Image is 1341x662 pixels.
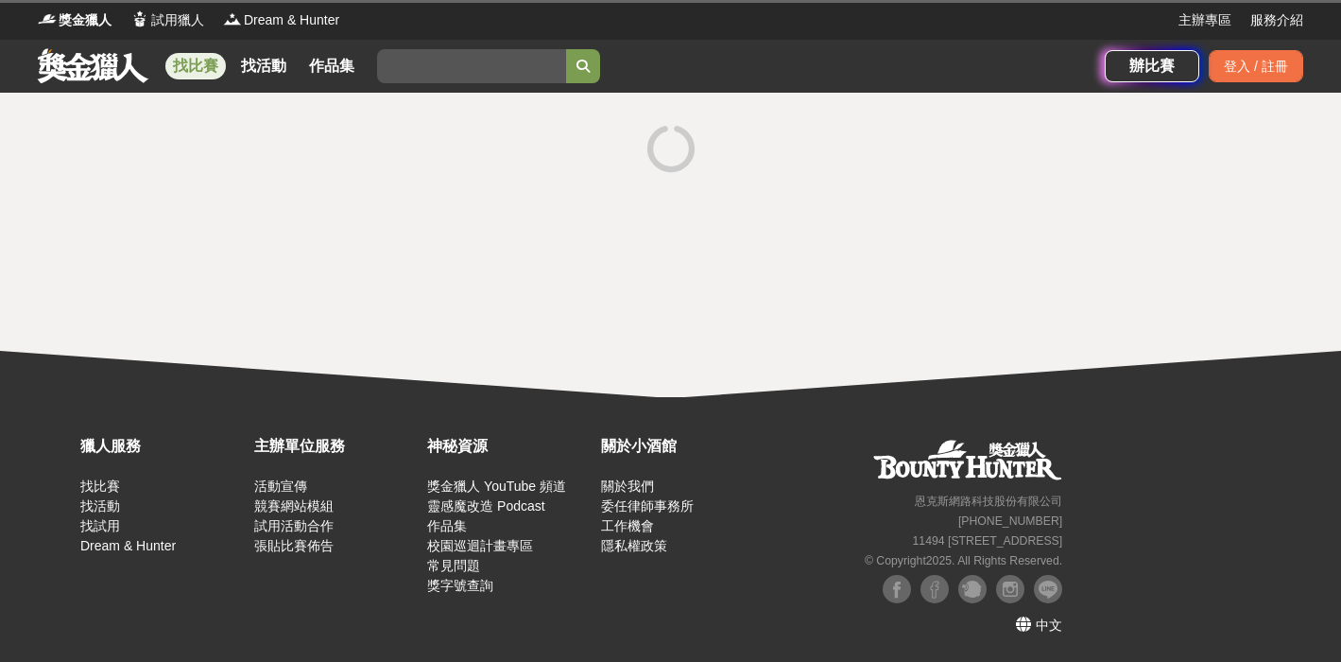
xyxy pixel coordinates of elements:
[301,53,362,79] a: 作品集
[151,10,204,30] span: 試用獵人
[1178,10,1231,30] a: 主辦專區
[80,538,176,553] a: Dream & Hunter
[883,575,911,603] img: Facebook
[427,538,533,553] a: 校園巡迴計畫專區
[244,10,339,30] span: Dream & Hunter
[958,575,987,603] img: Plurk
[958,514,1062,528] small: [PHONE_NUMBER]
[601,538,667,553] a: 隱私權政策
[996,575,1024,603] img: Instagram
[233,53,294,79] a: 找活動
[865,554,1062,567] small: © Copyright 2025 . All Rights Reserved.
[601,498,694,514] a: 委任律師事務所
[601,518,654,533] a: 工作機會
[254,479,307,494] a: 活動宣傳
[601,435,765,458] div: 關於小酒館
[254,518,334,533] a: 試用活動合作
[165,53,226,79] a: 找比賽
[427,498,544,514] a: 靈感魔改造 Podcast
[254,498,334,514] a: 競賽網站模組
[427,558,480,573] a: 常見問題
[427,578,493,593] a: 獎字號查詢
[913,534,1063,548] small: 11494 [STREET_ADDRESS]
[130,9,149,28] img: Logo
[80,435,245,458] div: 獵人服務
[1209,50,1303,82] div: 登入 / 註冊
[130,10,204,30] a: Logo試用獵人
[1105,50,1199,82] a: 辦比賽
[38,10,112,30] a: Logo獎金獵人
[427,435,592,458] div: 神秘資源
[427,518,467,533] a: 作品集
[223,10,339,30] a: LogoDream & Hunter
[254,538,334,553] a: 張貼比賽佈告
[254,435,419,458] div: 主辦單位服務
[80,498,120,514] a: 找活動
[1034,575,1062,603] img: LINE
[38,9,57,28] img: Logo
[601,479,654,494] a: 關於我們
[80,479,120,494] a: 找比賽
[915,495,1062,508] small: 恩克斯網路科技股份有限公司
[1036,618,1062,633] span: 中文
[80,518,120,533] a: 找試用
[1250,10,1303,30] a: 服務介紹
[427,479,566,494] a: 獎金獵人 YouTube 頻道
[223,9,242,28] img: Logo
[920,575,949,603] img: Facebook
[59,10,112,30] span: 獎金獵人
